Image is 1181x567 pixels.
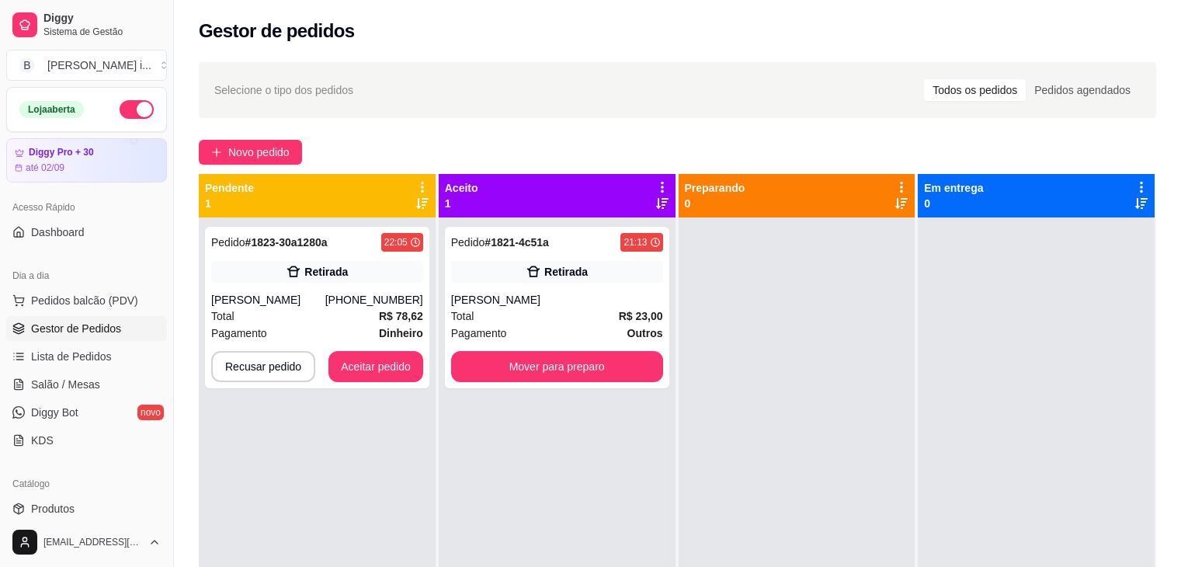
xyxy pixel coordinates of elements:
span: KDS [31,433,54,448]
p: 0 [685,196,745,211]
span: Novo pedido [228,144,290,161]
div: [PERSON_NAME] [211,292,325,308]
a: Salão / Mesas [6,372,167,397]
p: Pendente [205,180,254,196]
button: Alterar Status [120,100,154,119]
div: 21:13 [623,236,647,249]
span: Dashboard [31,224,85,240]
span: Pedido [451,236,485,249]
button: Mover para preparo [451,351,663,382]
a: Gestor de Pedidos [6,316,167,341]
h2: Gestor de pedidos [199,19,355,43]
span: Produtos [31,501,75,517]
div: [PERSON_NAME] [451,292,663,308]
a: Diggy Botnovo [6,400,167,425]
span: Pedidos balcão (PDV) [31,293,138,308]
a: Lista de Pedidos [6,344,167,369]
strong: # 1823-30a1280a [245,236,328,249]
span: Lista de Pedidos [31,349,112,364]
strong: R$ 23,00 [619,310,663,322]
button: [EMAIL_ADDRESS][DOMAIN_NAME] [6,524,167,561]
p: Preparando [685,180,745,196]
span: Total [451,308,474,325]
div: [PHONE_NUMBER] [325,292,423,308]
a: Produtos [6,496,167,521]
div: Acesso Rápido [6,195,167,220]
span: Gestor de Pedidos [31,321,121,336]
button: Pedidos balcão (PDV) [6,288,167,313]
span: Diggy Bot [31,405,78,420]
div: Retirada [544,264,588,280]
span: Pedido [211,236,245,249]
article: até 02/09 [26,162,64,174]
div: Catálogo [6,471,167,496]
button: Select a team [6,50,167,81]
span: Total [211,308,234,325]
div: Todos os pedidos [924,79,1026,101]
span: Salão / Mesas [31,377,100,392]
div: Retirada [304,264,348,280]
span: Diggy [43,12,161,26]
a: DiggySistema de Gestão [6,6,167,43]
strong: R$ 78,62 [379,310,423,322]
p: 1 [445,196,478,211]
div: [PERSON_NAME] i ... [47,57,151,73]
span: plus [211,147,222,158]
button: Aceitar pedido [328,351,423,382]
div: Dia a dia [6,263,167,288]
strong: Dinheiro [379,327,423,339]
span: Selecione o tipo dos pedidos [214,82,353,99]
p: Aceito [445,180,478,196]
span: Sistema de Gestão [43,26,161,38]
p: 0 [924,196,983,211]
span: [EMAIL_ADDRESS][DOMAIN_NAME] [43,536,142,548]
div: Pedidos agendados [1026,79,1139,101]
a: Dashboard [6,220,167,245]
article: Diggy Pro + 30 [29,147,94,158]
button: Novo pedido [199,140,302,165]
p: Em entrega [924,180,983,196]
span: Pagamento [451,325,507,342]
span: Pagamento [211,325,267,342]
p: 1 [205,196,254,211]
span: B [19,57,35,73]
div: Loja aberta [19,101,84,118]
button: Recusar pedido [211,351,315,382]
a: Diggy Pro + 30até 02/09 [6,138,167,183]
a: KDS [6,428,167,453]
div: 22:05 [384,236,408,249]
strong: Outros [627,327,663,339]
strong: # 1821-4c51a [485,236,549,249]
